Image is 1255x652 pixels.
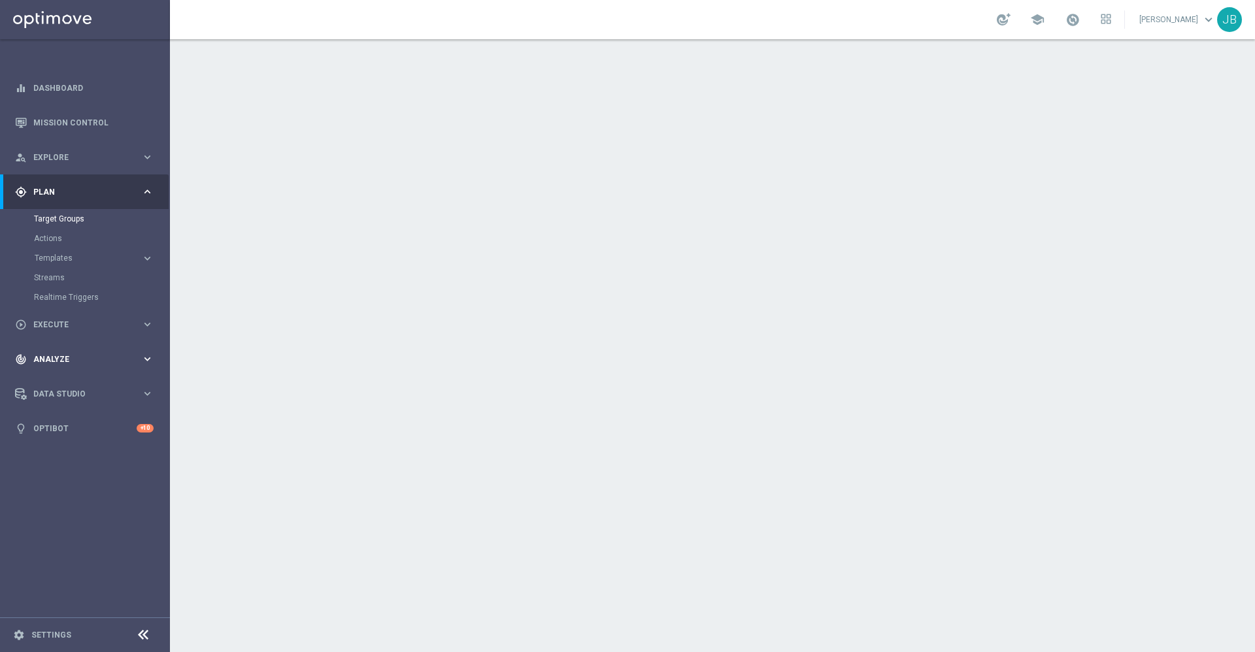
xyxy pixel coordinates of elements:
[34,272,136,283] a: Streams
[34,233,136,244] a: Actions
[34,287,169,307] div: Realtime Triggers
[33,411,137,446] a: Optibot
[15,186,141,198] div: Plan
[34,292,136,302] a: Realtime Triggers
[15,388,141,400] div: Data Studio
[1217,7,1242,32] div: JB
[33,105,154,140] a: Mission Control
[141,387,154,400] i: keyboard_arrow_right
[33,355,141,363] span: Analyze
[33,321,141,329] span: Execute
[33,154,141,161] span: Explore
[14,187,154,197] button: gps_fixed Plan keyboard_arrow_right
[34,248,169,268] div: Templates
[14,423,154,434] button: lightbulb Optibot +10
[1138,10,1217,29] a: [PERSON_NAME]keyboard_arrow_down
[14,389,154,399] button: Data Studio keyboard_arrow_right
[15,319,27,331] i: play_circle_outline
[34,229,169,248] div: Actions
[141,151,154,163] i: keyboard_arrow_right
[13,629,25,641] i: settings
[141,252,154,265] i: keyboard_arrow_right
[33,71,154,105] a: Dashboard
[35,254,141,262] div: Templates
[141,318,154,331] i: keyboard_arrow_right
[137,424,154,432] div: +10
[1201,12,1216,27] span: keyboard_arrow_down
[34,214,136,224] a: Target Groups
[15,411,154,446] div: Optibot
[34,209,169,229] div: Target Groups
[33,390,141,398] span: Data Studio
[15,353,27,365] i: track_changes
[15,353,141,365] div: Analyze
[14,83,154,93] button: equalizer Dashboard
[15,152,141,163] div: Explore
[14,354,154,365] button: track_changes Analyze keyboard_arrow_right
[14,118,154,128] button: Mission Control
[14,152,154,163] button: person_search Explore keyboard_arrow_right
[141,353,154,365] i: keyboard_arrow_right
[31,631,71,639] a: Settings
[1030,12,1045,27] span: school
[15,82,27,94] i: equalizer
[15,186,27,198] i: gps_fixed
[34,253,154,263] button: Templates keyboard_arrow_right
[15,105,154,140] div: Mission Control
[15,423,27,434] i: lightbulb
[141,186,154,198] i: keyboard_arrow_right
[35,254,128,262] span: Templates
[15,152,27,163] i: person_search
[15,71,154,105] div: Dashboard
[15,319,141,331] div: Execute
[14,319,154,330] button: play_circle_outline Execute keyboard_arrow_right
[34,268,169,287] div: Streams
[33,188,141,196] span: Plan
